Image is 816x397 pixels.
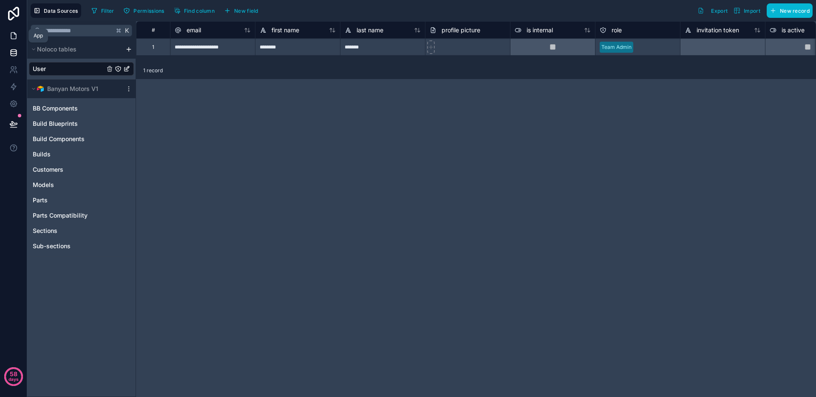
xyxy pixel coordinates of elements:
[120,4,167,17] button: Permissions
[187,26,201,34] span: email
[124,28,130,34] span: K
[101,8,114,14] span: Filter
[442,26,480,34] span: profile picture
[767,3,813,18] button: New record
[88,4,117,17] button: Filter
[8,373,19,385] p: days
[612,26,622,34] span: role
[272,26,299,34] span: first name
[711,8,728,14] span: Export
[694,3,731,18] button: Export
[780,8,810,14] span: New record
[527,26,553,34] span: is internal
[601,43,632,51] div: Team Admin
[31,3,81,18] button: Data Sources
[152,44,154,51] div: 1
[782,26,805,34] span: is active
[731,3,763,18] button: Import
[221,4,261,17] button: New field
[171,4,218,17] button: Find column
[763,3,813,18] a: New record
[120,4,170,17] a: Permissions
[44,8,78,14] span: Data Sources
[143,27,164,33] div: #
[34,32,43,39] div: App
[143,67,163,74] span: 1 record
[357,26,383,34] span: last name
[234,8,258,14] span: New field
[744,8,760,14] span: Import
[697,26,739,34] span: invitation token
[133,8,164,14] span: Permissions
[10,370,17,378] p: 58
[184,8,215,14] span: Find column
